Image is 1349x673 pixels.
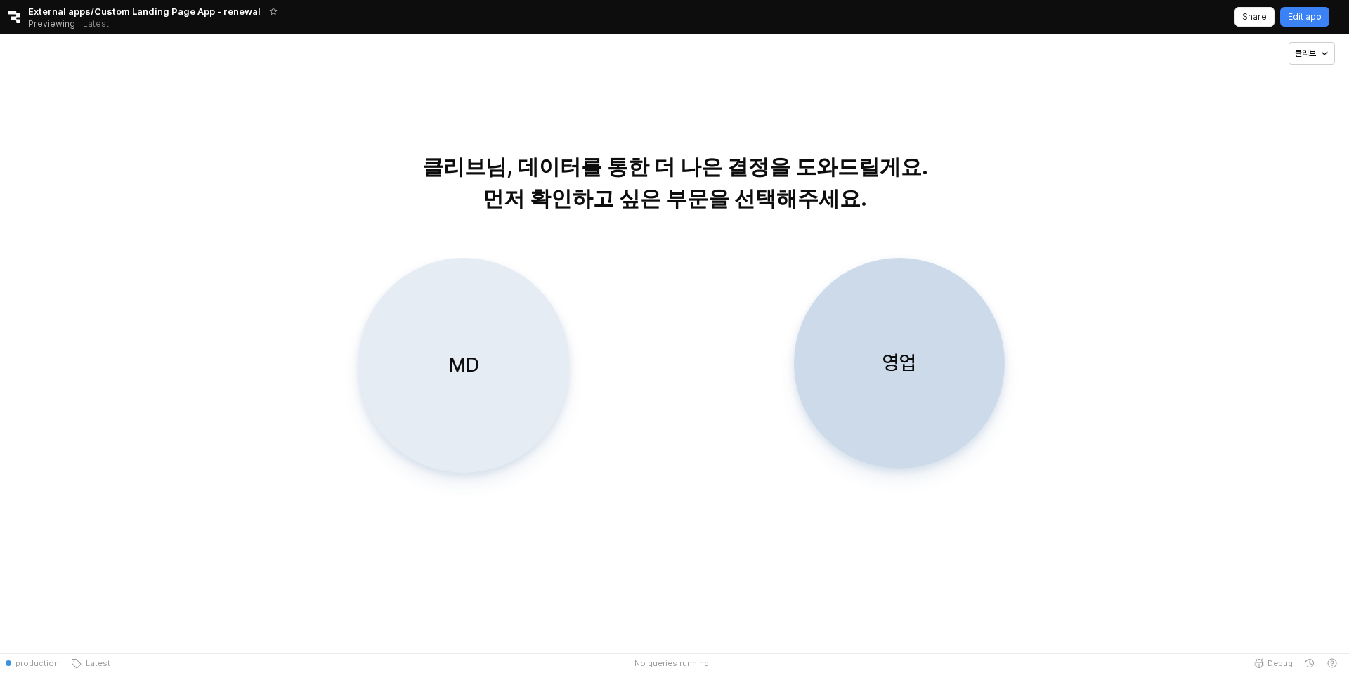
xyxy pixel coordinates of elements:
[1242,11,1267,22] p: Share
[1298,653,1321,673] button: History
[15,658,59,669] span: production
[82,658,110,669] span: Latest
[358,258,569,473] button: MD
[1248,653,1298,673] button: Debug
[316,151,1034,214] p: 클리브님, 데이터를 통한 더 나은 결정을 도와드릴게요. 먼저 확인하고 싶은 부문을 선택해주세요.
[1288,11,1322,22] p: Edit app
[1234,7,1275,27] button: Share app
[882,350,916,376] p: 영업
[65,653,116,673] button: Latest
[449,352,479,378] p: MD
[1280,7,1329,27] button: Edit app
[1289,42,1335,65] button: 클리브
[634,658,709,669] span: No queries running
[83,18,109,30] p: Latest
[794,258,1005,469] button: 영업
[28,14,117,34] div: Previewing Latest
[28,17,75,31] span: Previewing
[1321,653,1343,673] button: Help
[28,4,261,18] span: External apps/Custom Landing Page App - renewal
[1295,48,1316,59] p: 클리브
[266,4,280,18] button: Add app to favorites
[75,14,117,34] button: Releases and History
[1267,658,1293,669] span: Debug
